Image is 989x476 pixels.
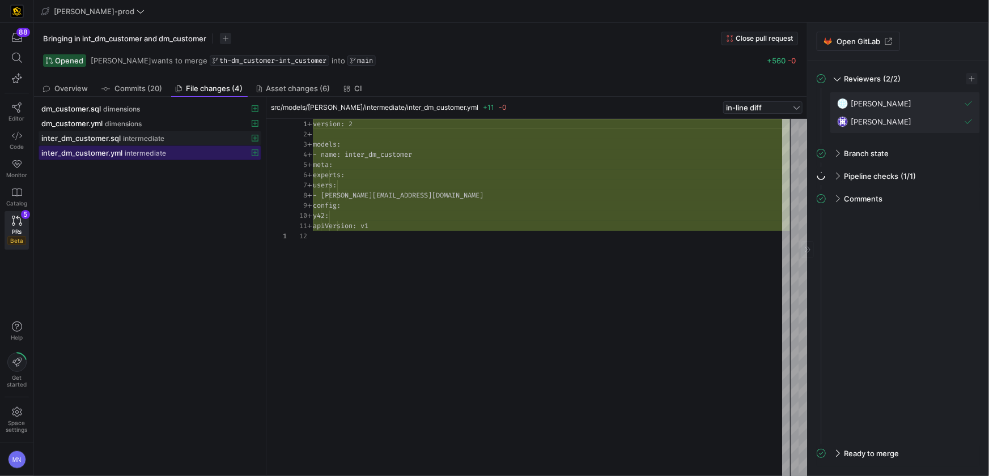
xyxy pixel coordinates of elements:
button: MN [5,448,29,471]
span: [PERSON_NAME] [851,117,911,126]
span: +11 [483,103,494,112]
span: dm_customer.sql [41,104,101,113]
span: experts: [313,170,345,179]
span: Code [10,143,24,150]
span: Opened [55,56,83,65]
span: Get started [7,374,27,388]
span: y42: [313,211,329,220]
div: 12 [287,231,307,241]
button: dm_customer.sqldimensions [39,101,261,116]
button: Help [5,316,29,346]
a: main [347,55,376,66]
span: Monitor [6,171,27,178]
div: 8 [287,190,307,200]
span: Catalog [6,200,27,207]
a: PRsBeta5 [5,211,29,250]
a: https://storage.googleapis.com/y42-prod-data-exchange/images/uAsz27BndGEK0hZWDFeOjoxA7jCwgK9jE472... [5,2,29,21]
span: Close pull request [736,35,793,42]
div: 10 [287,211,307,221]
button: [PERSON_NAME]-prod [39,4,147,19]
span: config: [313,201,341,210]
div: 11 [287,221,307,231]
div: 4 [287,149,307,160]
span: - name: inter_dm_customer [313,150,412,159]
span: in-line diff [726,103,762,112]
span: - [PERSON_NAME][EMAIL_ADDRESS][DOMAIN_NAME] [313,191,483,200]
span: -0 [788,56,796,65]
a: Monitor [5,155,29,183]
span: Overview [54,85,88,92]
span: intermediate [123,135,164,143]
span: Pipeline checks [844,171,898,181]
span: Reviewers [844,74,881,83]
button: 88 [5,27,29,48]
mat-expansion-panel-header: Ready to merge [817,444,980,462]
div: 1 [287,119,307,129]
span: inter_dm_customer.sql [41,134,121,143]
mat-expansion-panel-header: Comments [817,190,980,208]
span: [PERSON_NAME]-prod [54,7,134,16]
a: Code [5,126,29,155]
span: src/models/[PERSON_NAME]/intermediate/inter_dm_customer.yml [271,104,478,112]
span: PRs [12,228,22,235]
span: meta: [313,160,333,169]
span: users: [313,181,337,190]
span: th-dm_customer-int_customer [219,57,326,65]
div: 5 [287,160,307,170]
span: Help [10,334,24,341]
button: dm_customer.ymldimensions [39,116,261,131]
span: dimensions [105,120,142,128]
span: inter_dm_customer.yml [41,148,122,157]
div: 5 [21,210,30,219]
button: inter_dm_customer.ymlintermediate [39,145,261,160]
span: models: [313,140,341,149]
div: 2 [287,129,307,139]
button: Getstarted [5,348,29,392]
span: version: 2 [313,119,353,128]
span: +560 [767,56,786,65]
button: Close pull request [721,32,798,45]
span: [PERSON_NAME] [851,99,911,108]
span: (2/2) [883,74,901,83]
span: Beta [7,236,26,245]
div: 88 [16,28,30,37]
span: Space settings [6,419,28,433]
a: th-dm_customer-int_customer [210,55,329,66]
span: CI [354,85,362,92]
span: (1/1) [901,171,916,181]
span: Ready to merge [844,449,899,458]
a: Spacesettings [5,402,29,438]
span: intermediate [125,149,166,157]
img: https://secure.gravatar.com/avatar/e200ad0c12bb49864ec62671df577dc1f004127e33c27085bc121970d062b3... [837,116,848,127]
span: Branch state [844,149,889,158]
span: Comments [844,194,882,203]
div: 7 [287,180,307,190]
span: Bringing in int_dm_customer and dm_customer [43,34,206,43]
img: https://storage.googleapis.com/y42-prod-data-exchange/images/uAsz27BndGEK0hZWDFeOjoxA7jCwgK9jE472... [11,6,23,17]
span: Commits (20) [114,85,162,92]
span: wants to merge [91,56,207,65]
div: Reviewers(2/2) [817,92,980,144]
div: 6 [287,170,307,180]
a: Open GitLab [817,32,900,51]
div: 9 [287,200,307,211]
a: Editor [5,98,29,126]
span: Asset changes (6) [266,85,330,92]
img: https://secure.gravatar.com/avatar/93624b85cfb6a0d6831f1d6e8dbf2768734b96aa2308d2c902a4aae71f619b... [837,98,848,109]
span: [PERSON_NAME] [91,56,151,65]
a: Catalog [5,183,29,211]
div: 3 [287,139,307,149]
span: File changes (4) [186,85,243,92]
span: into [332,56,345,65]
span: apiVersion: v1 [313,221,368,230]
span: dm_customer.yml [41,119,103,128]
span: Open GitLab [837,37,880,46]
mat-expansion-panel-header: Pipeline checks(1/1) [817,167,980,185]
mat-expansion-panel-header: Reviewers(2/2) [817,70,980,88]
mat-expansion-panel-header: Branch state [817,144,980,162]
div: MN [8,451,26,469]
span: Editor [9,115,25,122]
span: -0 [499,103,507,112]
span: dimensions [103,105,140,113]
span: main [357,57,373,65]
